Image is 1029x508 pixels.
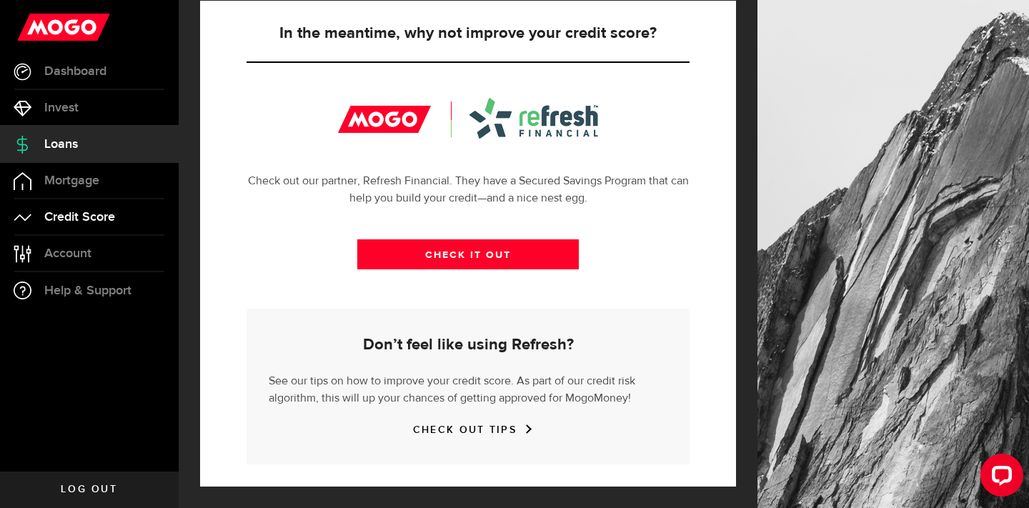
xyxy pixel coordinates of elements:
span: Help & Support [44,284,131,297]
span: Dashboard [44,65,106,78]
h5: In the meantime, why not improve your credit score? [247,25,690,42]
iframe: LiveChat chat widget [969,448,1029,508]
h5: Don’t feel like using Refresh? [269,337,667,354]
p: See our tips on how to improve your credit score. As part of our credit risk algorithm, this will... [269,369,667,407]
p: Check out our partner, Refresh Financial. They have a Secured Savings Program that can help you b... [247,173,690,207]
span: Mortgage [44,174,99,187]
span: Log out [61,484,117,494]
span: Account [44,247,91,260]
a: CHECK IT OUT [357,239,579,269]
a: CHECK OUT TIPS [413,424,523,436]
span: Credit Score [44,211,115,224]
span: Loans [44,138,78,151]
span: Invest [44,101,79,114]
